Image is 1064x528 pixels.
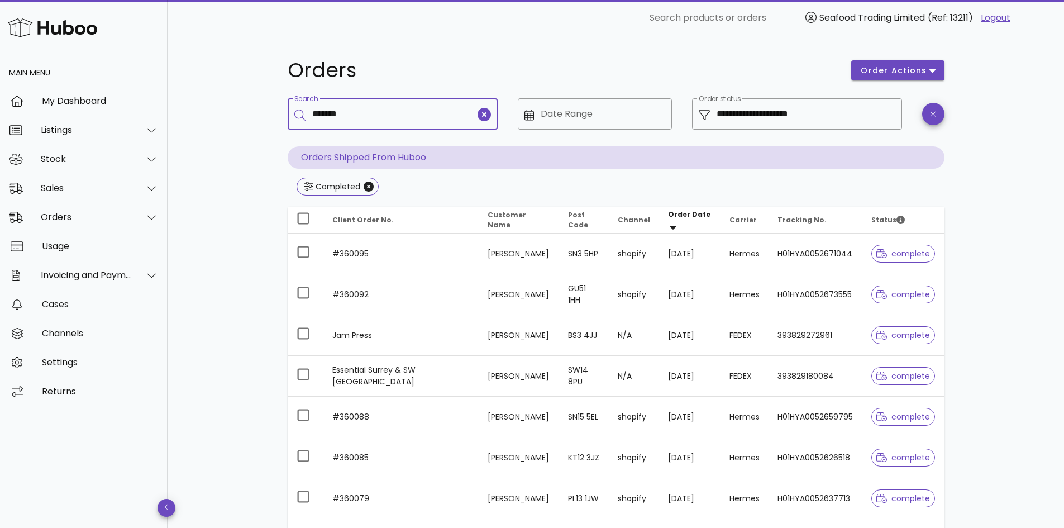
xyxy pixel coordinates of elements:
[659,274,721,315] td: [DATE]
[42,328,159,339] div: Channels
[559,234,609,274] td: SN3 5HP
[659,478,721,519] td: [DATE]
[659,397,721,437] td: [DATE]
[479,437,559,478] td: [PERSON_NAME]
[819,11,925,24] span: Seafood Trading Limited
[609,478,659,519] td: shopify
[288,146,944,169] p: Orders Shipped From Huboo
[42,357,159,368] div: Settings
[559,274,609,315] td: GU51 1HH
[769,315,862,356] td: 393829272961
[323,356,479,397] td: Essential Surrey & SW [GEOGRAPHIC_DATA]
[323,207,479,234] th: Client Order No.
[479,397,559,437] td: [PERSON_NAME]
[323,274,479,315] td: #360092
[659,207,721,234] th: Order Date: Sorted descending. Activate to remove sorting.
[323,397,479,437] td: #360088
[769,274,862,315] td: H01HYA0052673555
[479,315,559,356] td: [PERSON_NAME]
[659,356,721,397] td: [DATE]
[488,210,526,230] span: Customer Name
[928,11,973,24] span: (Ref: 13211)
[699,95,741,103] label: Order status
[609,315,659,356] td: N/A
[323,315,479,356] td: Jam Press
[659,234,721,274] td: [DATE]
[618,215,650,225] span: Channel
[479,356,559,397] td: [PERSON_NAME]
[559,315,609,356] td: BS3 4JJ
[559,207,609,234] th: Post Code
[721,274,769,315] td: Hermes
[721,315,769,356] td: FEDEX
[769,437,862,478] td: H01HYA0052626518
[323,478,479,519] td: #360079
[876,291,931,298] span: complete
[721,478,769,519] td: Hermes
[981,11,1010,25] a: Logout
[559,478,609,519] td: PL13 1JW
[769,397,862,437] td: H01HYA0052659795
[42,96,159,106] div: My Dashboard
[769,234,862,274] td: H01HYA0052671044
[668,210,710,219] span: Order Date
[364,182,374,192] button: Close
[559,397,609,437] td: SN15 5EL
[323,437,479,478] td: #360085
[41,154,132,164] div: Stock
[8,16,97,40] img: Huboo Logo
[41,125,132,135] div: Listings
[332,215,394,225] span: Client Order No.
[876,372,931,380] span: complete
[659,315,721,356] td: [DATE]
[42,241,159,251] div: Usage
[876,250,931,258] span: complete
[609,234,659,274] td: shopify
[41,183,132,193] div: Sales
[609,397,659,437] td: shopify
[559,437,609,478] td: KT12 3JZ
[876,454,931,462] span: complete
[609,274,659,315] td: shopify
[721,356,769,397] td: FEDEX
[769,478,862,519] td: H01HYA0052637713
[860,65,927,77] span: order actions
[876,494,931,502] span: complete
[777,215,827,225] span: Tracking No.
[288,60,838,80] h1: Orders
[609,356,659,397] td: N/A
[479,478,559,519] td: [PERSON_NAME]
[42,299,159,310] div: Cases
[721,207,769,234] th: Carrier
[313,181,360,192] div: Completed
[42,386,159,397] div: Returns
[769,207,862,234] th: Tracking No.
[294,95,318,103] label: Search
[41,270,132,280] div: Invoicing and Payments
[659,437,721,478] td: [DATE]
[721,437,769,478] td: Hermes
[851,60,944,80] button: order actions
[729,215,757,225] span: Carrier
[876,331,931,339] span: complete
[478,108,491,121] button: clear icon
[323,234,479,274] td: #360095
[479,274,559,315] td: [PERSON_NAME]
[41,212,132,222] div: Orders
[876,413,931,421] span: complete
[862,207,944,234] th: Status
[479,234,559,274] td: [PERSON_NAME]
[721,234,769,274] td: Hermes
[559,356,609,397] td: SW14 8PU
[609,437,659,478] td: shopify
[769,356,862,397] td: 393829180084
[568,210,588,230] span: Post Code
[871,215,905,225] span: Status
[609,207,659,234] th: Channel
[721,397,769,437] td: Hermes
[479,207,559,234] th: Customer Name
